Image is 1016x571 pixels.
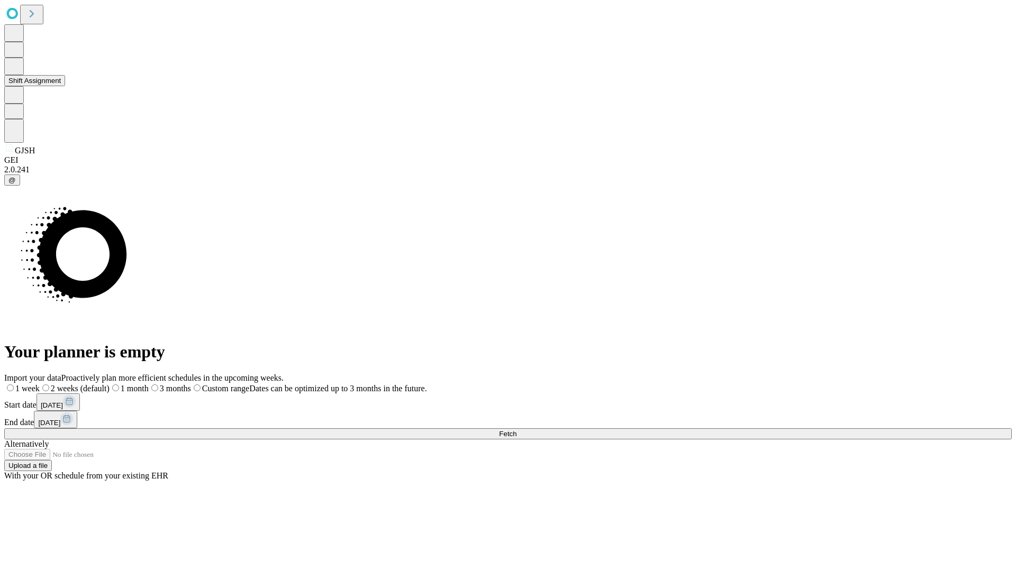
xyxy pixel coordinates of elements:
[4,460,52,471] button: Upload a file
[194,384,201,391] input: Custom rangeDates can be optimized up to 3 months in the future.
[38,419,60,427] span: [DATE]
[4,439,49,448] span: Alternatively
[4,393,1012,411] div: Start date
[61,373,284,382] span: Proactively plan more efficient schedules in the upcoming weeks.
[121,384,149,393] span: 1 month
[4,373,61,382] span: Import your data
[499,430,516,438] span: Fetch
[15,146,35,155] span: GJSH
[37,393,80,411] button: [DATE]
[51,384,110,393] span: 2 weeks (default)
[41,401,63,409] span: [DATE]
[8,176,16,184] span: @
[7,384,14,391] input: 1 week
[4,342,1012,362] h1: Your planner is empty
[4,155,1012,165] div: GEI
[4,165,1012,174] div: 2.0.241
[4,411,1012,428] div: End date
[151,384,158,391] input: 3 months
[4,428,1012,439] button: Fetch
[249,384,427,393] span: Dates can be optimized up to 3 months in the future.
[202,384,249,393] span: Custom range
[34,411,77,428] button: [DATE]
[42,384,49,391] input: 2 weeks (default)
[15,384,40,393] span: 1 week
[4,75,65,86] button: Shift Assignment
[112,384,119,391] input: 1 month
[4,174,20,186] button: @
[160,384,191,393] span: 3 months
[4,471,168,480] span: With your OR schedule from your existing EHR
